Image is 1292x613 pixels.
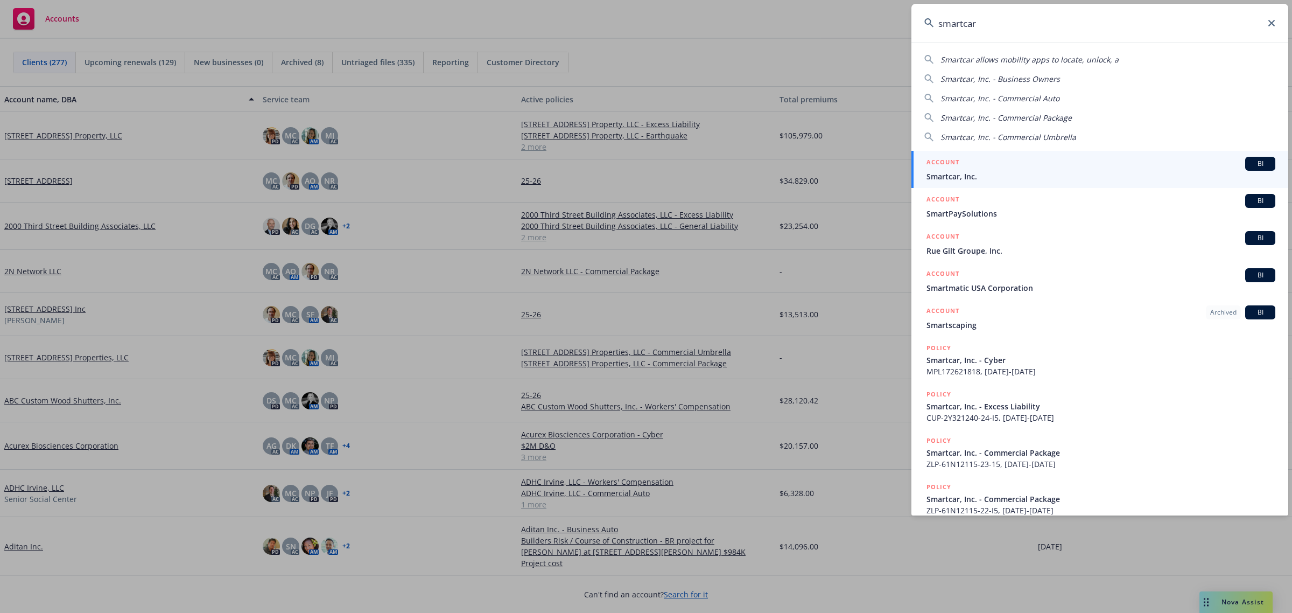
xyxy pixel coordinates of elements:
[911,429,1288,476] a: POLICYSmartcar, Inc. - Commercial PackageZLP-61N12115-23-15, [DATE]-[DATE]
[1249,233,1271,243] span: BI
[926,354,1275,366] span: Smartcar, Inc. - Cyber
[926,171,1275,182] span: Smartcar, Inc.
[940,113,1072,123] span: Smartcar, Inc. - Commercial Package
[926,319,1275,331] span: Smartscaping
[926,505,1275,516] span: ZLP-61N12115-22-I5, [DATE]-[DATE]
[926,482,951,492] h5: POLICY
[911,225,1288,262] a: ACCOUNTBIRue Gilt Groupe, Inc.
[911,188,1288,225] a: ACCOUNTBISmartPaySolutions
[940,132,1076,142] span: Smartcar, Inc. - Commercial Umbrella
[926,305,959,318] h5: ACCOUNT
[926,343,951,353] h5: POLICY
[911,337,1288,383] a: POLICYSmartcar, Inc. - CyberMPL172621818, [DATE]-[DATE]
[940,93,1059,103] span: Smartcar, Inc. - Commercial Auto
[926,194,959,207] h5: ACCOUNT
[911,151,1288,188] a: ACCOUNTBISmartcar, Inc.
[911,476,1288,522] a: POLICYSmartcar, Inc. - Commercial PackageZLP-61N12115-22-I5, [DATE]-[DATE]
[926,389,951,400] h5: POLICY
[911,4,1288,43] input: Search...
[1210,308,1237,317] span: Archived
[1249,159,1271,169] span: BI
[926,157,959,170] h5: ACCOUNT
[926,401,1275,412] span: Smartcar, Inc. - Excess Liability
[926,447,1275,458] span: Smartcar, Inc. - Commercial Package
[926,245,1275,256] span: Rue Gilt Groupe, Inc.
[1249,270,1271,280] span: BI
[1249,308,1271,317] span: BI
[926,268,959,281] h5: ACCOUNT
[911,262,1288,299] a: ACCOUNTBISmartmatic USA Corporation
[911,383,1288,429] a: POLICYSmartcar, Inc. - Excess LiabilityCUP-2Y321240-24-I5, [DATE]-[DATE]
[926,282,1275,294] span: Smartmatic USA Corporation
[926,231,959,244] h5: ACCOUNT
[926,366,1275,377] span: MPL172621818, [DATE]-[DATE]
[911,299,1288,337] a: ACCOUNTArchivedBISmartscaping
[926,412,1275,423] span: CUP-2Y321240-24-I5, [DATE]-[DATE]
[926,208,1275,219] span: SmartPaySolutions
[926,493,1275,505] span: Smartcar, Inc. - Commercial Package
[940,54,1119,65] span: Smartcar allows mobility apps to locate, unlock, a
[940,74,1060,84] span: Smartcar, Inc. - Business Owners
[1249,196,1271,206] span: BI
[926,435,951,446] h5: POLICY
[926,458,1275,470] span: ZLP-61N12115-23-15, [DATE]-[DATE]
